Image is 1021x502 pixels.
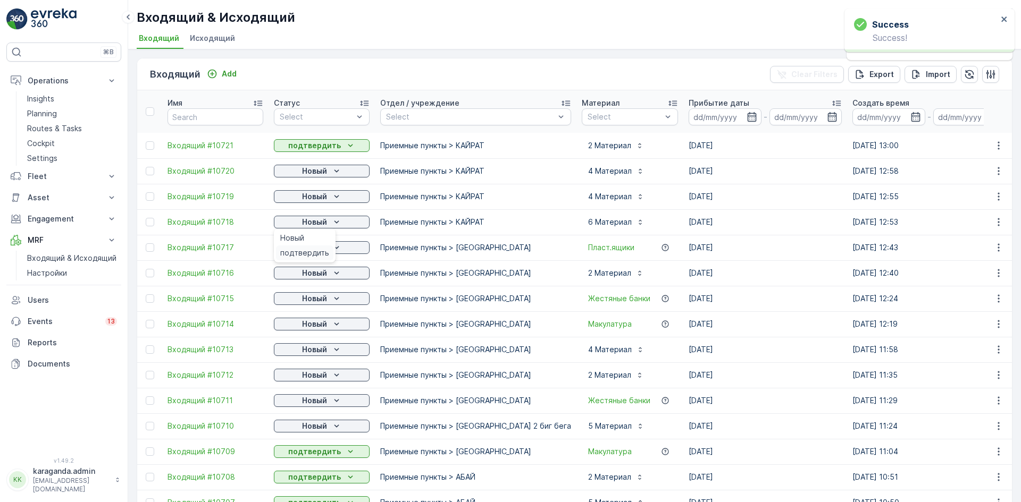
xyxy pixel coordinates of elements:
[302,395,327,406] p: Новый
[274,165,370,177] button: Новый
[274,471,370,483] button: подтвердить
[6,353,121,375] a: Documents
[375,286,576,311] td: Приемные пункты > [GEOGRAPHIC_DATA]
[139,33,179,44] span: Входящий
[582,265,650,282] button: 2 Материал
[582,137,650,154] button: 2 Материал
[146,320,154,328] div: Toggle Row Selected
[683,413,847,439] td: [DATE]
[848,66,900,83] button: Export
[847,286,1011,311] td: [DATE] 12:24
[168,217,263,227] span: Входящий #10718
[274,267,370,279] button: Новый
[375,235,576,260] td: Приемные пункты > [GEOGRAPHIC_DATA]
[302,319,327,329] p: Новый
[683,388,847,413] td: [DATE]
[28,192,100,203] p: Asset
[588,293,650,304] a: Жестяные банки
[274,98,300,108] p: Статус
[168,166,263,176] a: Входящий #10720
[23,136,121,151] a: Cockpit
[582,341,651,358] button: 4 Материал
[27,268,67,278] p: Настройки
[23,266,121,280] a: Настройки
[274,318,370,330] button: Новый
[588,166,632,176] p: 4 Материал
[150,67,200,82] p: Входящий
[375,337,576,362] td: Приемные пункты > [GEOGRAPHIC_DATA]
[683,133,847,158] td: [DATE]
[168,344,263,355] a: Входящий #10713
[280,248,329,258] span: подтвердить
[588,268,631,278] p: 2 Материал
[770,66,844,83] button: Clear Filters
[582,163,651,180] button: 4 Материал
[168,395,263,406] a: Входящий #10711
[847,260,1011,286] td: [DATE] 12:40
[6,70,121,91] button: Operations
[588,112,662,122] p: Select
[27,153,57,164] p: Settings
[31,8,77,30] img: logo_light-DOdMpM7g.png
[380,98,459,108] p: Отдел / учреждение
[280,233,304,243] span: Новый
[222,69,237,79] p: Add
[27,253,116,263] p: Входящий & Исходящий
[168,370,263,380] a: Входящий #10712
[168,472,263,482] a: Входящий #10708
[302,344,327,355] p: Новый
[146,345,154,354] div: Toggle Row Selected
[847,439,1011,464] td: [DATE] 11:04
[847,158,1011,184] td: [DATE] 12:58
[588,319,632,329] a: Макулатура
[791,69,838,80] p: Clear Filters
[6,187,121,208] button: Asset
[288,446,341,457] p: подтвердить
[146,243,154,252] div: Toggle Row Selected
[146,473,154,481] div: Toggle Row Selected
[27,108,57,119] p: Planning
[375,209,576,235] td: Приемные пункты > КАЙРАТ
[926,69,950,80] p: Import
[582,214,651,231] button: 6 Материал
[683,337,847,362] td: [DATE]
[28,316,99,327] p: Events
[137,9,295,26] p: Входящий & Исходящий
[168,293,263,304] a: Входящий #10715
[274,228,336,262] ul: Новый
[23,91,121,106] a: Insights
[683,260,847,286] td: [DATE]
[23,121,121,136] a: Routes & Tasks
[146,167,154,175] div: Toggle Row Selected
[683,362,847,388] td: [DATE]
[582,469,650,486] button: 2 Материал
[168,446,263,457] span: Входящий #10709
[168,421,263,431] a: Входящий #10710
[588,242,634,253] span: Пласт.ящики
[168,98,182,108] p: Имя
[28,337,117,348] p: Reports
[28,171,100,182] p: Fleet
[588,344,632,355] p: 4 Материал
[6,457,121,464] span: v 1.49.2
[27,93,54,104] p: Insights
[683,209,847,235] td: [DATE]
[927,110,931,123] p: -
[28,235,100,245] p: MRF
[847,464,1011,490] td: [DATE] 10:51
[23,106,121,121] a: Planning
[683,311,847,337] td: [DATE]
[146,218,154,226] div: Toggle Row Selected
[27,123,82,134] p: Routes & Tasks
[168,268,263,278] span: Входящий #10716
[302,268,327,278] p: Новый
[375,464,576,490] td: Приемные пункты > АБАЙ
[274,292,370,305] button: Новый
[23,151,121,166] a: Settings
[168,140,263,151] span: Входящий #10721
